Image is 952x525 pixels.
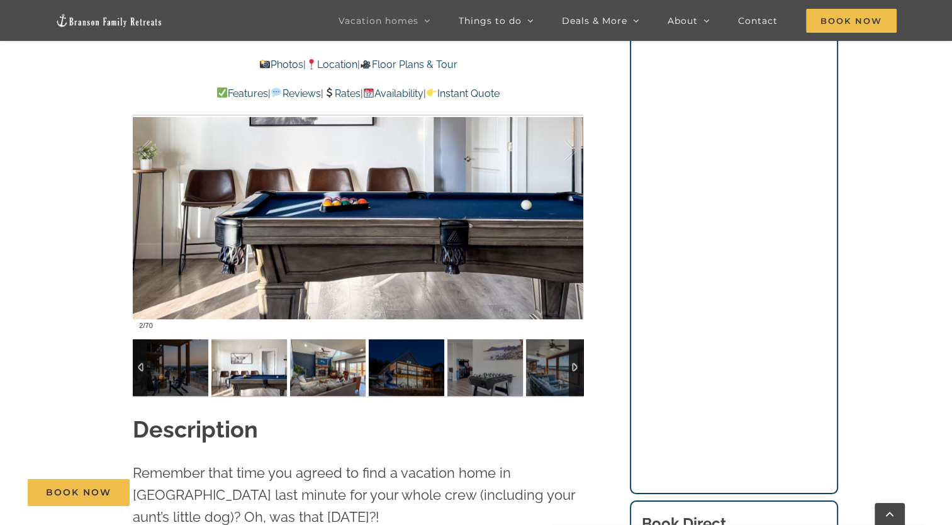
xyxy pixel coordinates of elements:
p: | | | | [133,86,583,102]
a: Floor Plans & Tour [360,59,457,71]
img: 📸 [260,59,270,69]
img: 078-Skye-Retreat-Branson-Family-Retreats-Table-Rock-Lake-vacation-home-1453-scaled.jpg-nggid04249... [369,339,444,396]
img: 00-Skye-Retreat-at-Table-Rock-Lake-1043-scaled.jpg-nggid042781-ngg0dyn-120x90-00f0w010c011r110f11... [447,339,523,396]
span: Vacation homes [339,16,418,25]
img: 📍 [306,59,316,69]
a: Rates [323,87,361,99]
img: 00-Skye-Retreat-at-Table-Rock-Lake-1040-scaled.jpg-nggid042779-ngg0dyn-120x90-00f0w010c011r110f11... [211,339,287,396]
img: 054-Skye-Retreat-Branson-Family-Retreats-Table-Rock-Lake-vacation-home-1508-scaled.jpg-nggid04249... [526,339,602,396]
img: 📆 [364,87,374,98]
span: Contact [738,16,778,25]
a: Instant Quote [426,87,500,99]
span: Book Now [806,9,897,33]
iframe: Booking/Inquiry Widget [642,33,826,461]
img: Skye-Retreat-at-Table-Rock-Lake-3003-Edit-scaled.jpg-nggid042990-ngg0dyn-120x90-00f0w010c011r110f... [290,339,366,396]
strong: Description [133,416,258,443]
img: 👉 [427,87,437,98]
a: Photos [259,59,303,71]
a: Location [306,59,357,71]
a: Features [216,87,268,99]
img: 💲 [324,87,334,98]
span: Deals & More [562,16,627,25]
a: Book Now [28,479,130,506]
img: Branson Family Retreats Logo [55,13,162,28]
span: Things to do [459,16,522,25]
span: Book Now [46,487,111,498]
img: 077-Skye-Retreat-Branson-Family-Retreats-Table-Rock-Lake-vacation-home-1433-scaled.jpg-nggid04254... [133,339,208,396]
img: ✅ [217,87,227,98]
a: Availability [363,87,423,99]
img: 🎥 [361,59,371,69]
img: 💬 [271,87,281,98]
p: | | [133,57,583,73]
a: Reviews [271,87,320,99]
span: About [668,16,698,25]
